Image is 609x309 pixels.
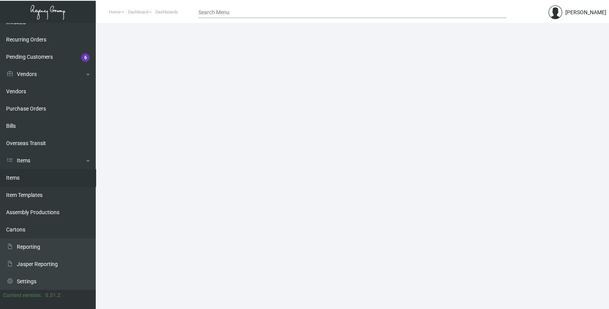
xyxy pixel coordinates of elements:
[565,8,606,17] div: [PERSON_NAME]
[128,10,148,15] span: Dashboard
[548,5,562,19] img: admin@bootstrapmaster.com
[109,10,121,15] span: Home
[3,291,42,299] div: Current version:
[45,291,61,299] div: 0.51.2
[156,10,178,15] span: Dashboards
